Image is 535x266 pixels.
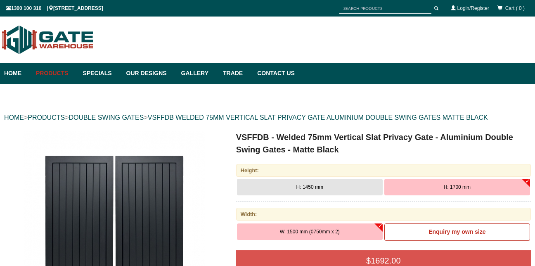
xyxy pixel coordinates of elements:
[122,63,177,84] a: Our Designs
[236,208,531,221] div: Width:
[4,104,531,131] div: > > >
[428,228,485,235] b: Enquiry my own size
[339,3,431,14] input: SEARCH PRODUCTS
[32,63,79,84] a: Products
[4,114,24,121] a: HOME
[177,63,219,84] a: Gallery
[280,229,340,235] span: W: 1500 mm (0750mm x 2)
[79,63,122,84] a: Specials
[384,179,530,195] button: H: 1700 mm
[69,114,144,121] a: DOUBLE SWING GATES
[384,223,530,241] a: Enquiry my own size
[237,179,383,195] button: H: 1450 mm
[237,223,383,240] button: W: 1500 mm (0750mm x 2)
[4,63,32,84] a: Home
[371,256,400,265] span: 1692.00
[505,5,525,11] span: Cart ( 0 )
[296,184,323,190] span: H: 1450 mm
[28,114,65,121] a: PRODUCTS
[236,164,531,177] div: Height:
[219,63,253,84] a: Trade
[148,114,488,121] a: VSFFDB WELDED 75MM VERTICAL SLAT PRIVACY GATE ALUMINIUM DOUBLE SWING GATES MATTE BLACK
[253,63,295,84] a: Contact Us
[444,184,471,190] span: H: 1700 mm
[236,131,531,156] h1: VSFFDB - Welded 75mm Vertical Slat Privacy Gate - Aluminium Double Swing Gates - Matte Black
[457,5,489,11] a: Login/Register
[6,5,103,11] span: 1300 100 310 | [STREET_ADDRESS]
